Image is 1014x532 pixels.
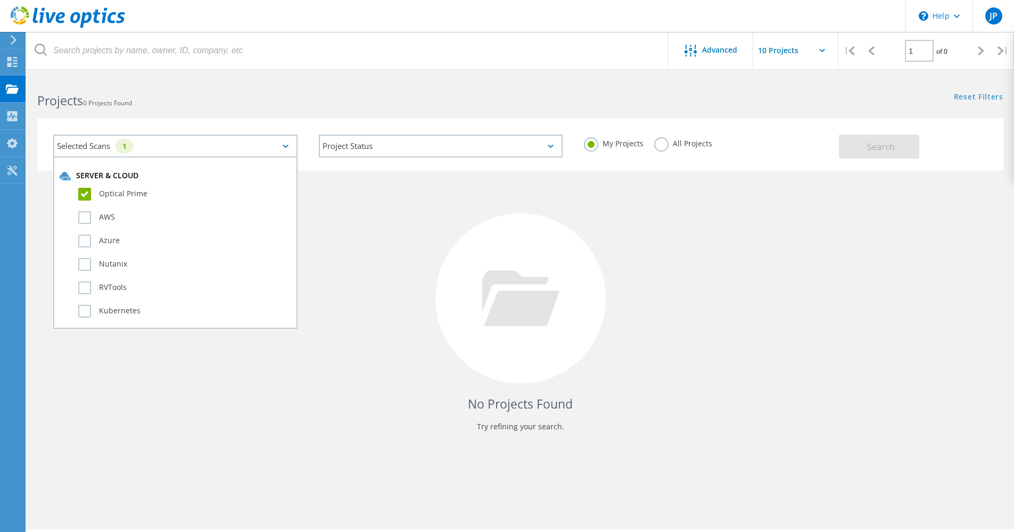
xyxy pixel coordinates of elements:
span: of 0 [936,47,947,56]
span: Search [867,141,895,153]
span: Advanced [702,46,737,54]
a: Reset Filters [954,93,1003,102]
input: Search projects by name, owner, ID, company, etc [27,32,669,69]
label: Optical Prime [78,188,291,201]
div: Project Status [319,135,563,157]
label: My Projects [584,137,644,147]
div: | [992,32,1014,70]
label: AWS [78,211,291,224]
span: JP [990,12,997,20]
div: 1 [116,139,134,153]
div: Server & Cloud [60,171,291,181]
div: | [838,32,860,70]
div: Selected Scans [53,135,298,157]
span: 0 Projects Found [83,98,132,107]
label: Azure [78,235,291,247]
label: Kubernetes [78,305,291,318]
h4: No Projects Found [48,395,993,413]
a: Live Optics Dashboard [11,22,125,30]
label: Nutanix [78,258,291,271]
button: Search [839,135,919,159]
b: Projects [37,92,83,109]
p: Try refining your search. [48,418,993,435]
label: All Projects [654,137,712,147]
label: RVTools [78,281,291,294]
svg: \n [919,11,928,21]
